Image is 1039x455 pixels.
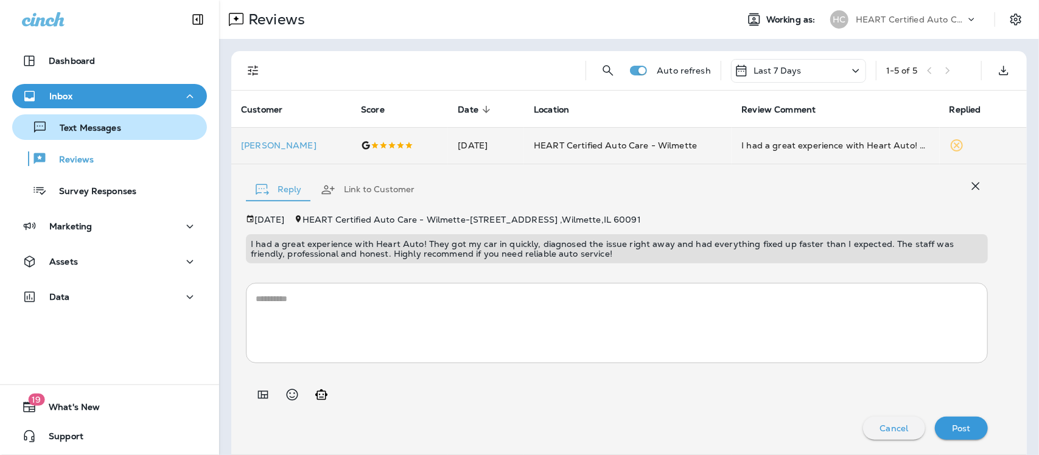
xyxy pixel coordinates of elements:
span: Score [361,105,385,115]
button: Inbox [12,84,207,108]
button: Dashboard [12,49,207,73]
span: Date [458,104,494,115]
button: Settings [1005,9,1027,30]
p: Auto refresh [657,66,711,75]
button: Support [12,424,207,448]
button: Text Messages [12,114,207,140]
button: Link to Customer [311,168,424,212]
button: Generate AI response [309,383,334,407]
p: Reviews [47,155,94,166]
p: I had a great experience with Heart Auto! They got my car in quickly, diagnosed the issue right a... [251,239,983,259]
button: Reviews [12,146,207,172]
div: HC [830,10,848,29]
div: I had a great experience with Heart Auto! They got my car in quickly, diagnosed the issue right a... [741,139,929,151]
span: Customer [241,104,298,115]
span: Customer [241,105,282,115]
button: Reply [246,168,311,212]
span: Support [37,431,83,446]
p: Dashboard [49,56,95,66]
p: Reviews [243,10,305,29]
span: HEART Certified Auto Care - Wilmette [534,140,697,151]
span: Location [534,104,585,115]
p: Assets [49,257,78,266]
p: HEART Certified Auto Care [856,15,965,24]
button: 19What's New [12,395,207,419]
p: Survey Responses [47,186,136,198]
p: [PERSON_NAME] [241,141,341,150]
p: Marketing [49,221,92,231]
button: Collapse Sidebar [181,7,215,32]
button: Search Reviews [596,58,620,83]
button: Post [935,417,988,440]
span: Review Comment [741,105,816,115]
p: Last 7 Days [754,66,802,75]
button: Marketing [12,214,207,238]
button: Select an emoji [280,383,304,407]
button: Data [12,285,207,309]
button: Cancel [863,417,926,440]
button: Add in a premade template [251,383,275,407]
span: Replied [950,105,981,115]
p: Cancel [880,423,909,433]
div: 1 - 5 of 5 [886,66,917,75]
span: Replied [950,104,997,115]
div: Click to view Customer Drawer [241,141,341,150]
button: Export as CSV [992,58,1016,83]
span: Review Comment [741,104,831,115]
span: 19 [28,394,44,406]
p: Text Messages [47,123,121,134]
span: Working as: [766,15,818,25]
p: Post [952,423,971,433]
p: Inbox [49,91,72,101]
span: Score [361,104,401,115]
span: Location [534,105,569,115]
span: What's New [37,402,100,417]
span: Date [458,105,478,115]
button: Survey Responses [12,178,207,203]
button: Assets [12,249,207,274]
td: [DATE] [448,127,524,164]
p: Data [49,292,70,302]
span: HEART Certified Auto Care - Wilmette - [STREET_ADDRESS] , Wilmette , IL 60091 [303,214,641,225]
p: [DATE] [254,215,284,224]
button: Filters [241,58,265,83]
